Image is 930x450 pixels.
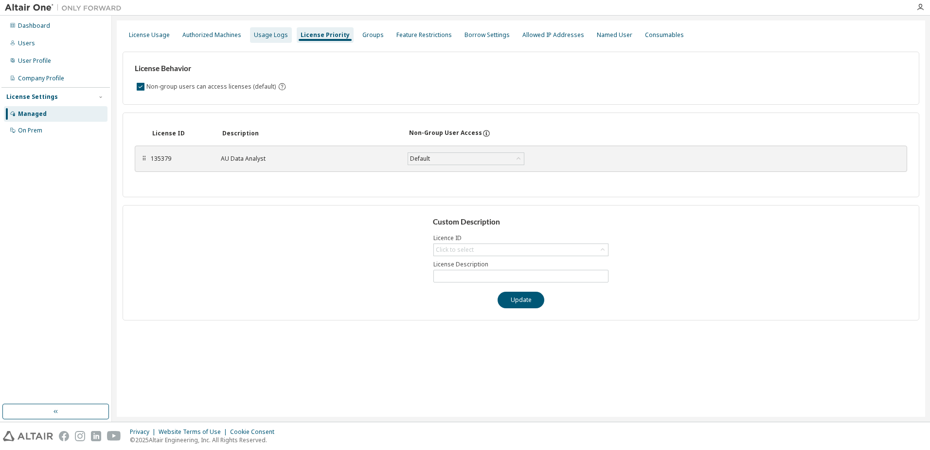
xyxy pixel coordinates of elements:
[135,64,285,74] h3: License Behavior
[597,31,632,39] div: Named User
[498,292,544,308] button: Update
[278,82,286,91] svg: By default any user not assigned to any group can access any license. Turn this setting off to di...
[130,428,159,436] div: Privacy
[6,93,58,101] div: License Settings
[645,31,684,39] div: Consumables
[221,155,396,163] div: AU Data Analyst
[433,234,608,242] label: Licence ID
[522,31,584,39] div: Allowed IP Addresses
[433,261,608,268] label: License Description
[146,81,278,93] label: Non-group users can access licenses (default)
[129,31,170,39] div: License Usage
[396,31,452,39] div: Feature Restrictions
[408,153,524,165] div: Default
[433,217,609,227] h3: Custom Description
[436,246,474,254] div: Click to select
[59,431,69,441] img: facebook.svg
[107,431,121,441] img: youtube.svg
[151,155,209,163] div: 135379
[152,130,211,137] div: License ID
[18,75,64,82] div: Company Profile
[159,428,230,436] div: Website Terms of Use
[301,31,350,39] div: License Priority
[18,22,50,30] div: Dashboard
[5,3,126,13] img: Altair One
[141,155,147,163] div: ⠿
[130,436,280,444] p: © 2025 Altair Engineering, Inc. All Rights Reserved.
[409,153,431,164] div: Default
[3,431,53,441] img: altair_logo.svg
[230,428,280,436] div: Cookie Consent
[222,130,397,137] div: Description
[18,39,35,47] div: Users
[182,31,241,39] div: Authorized Machines
[18,57,51,65] div: User Profile
[434,244,608,256] div: Click to select
[18,110,47,118] div: Managed
[91,431,101,441] img: linkedin.svg
[254,31,288,39] div: Usage Logs
[409,129,482,138] div: Non-Group User Access
[75,431,85,441] img: instagram.svg
[465,31,510,39] div: Borrow Settings
[18,127,42,134] div: On Prem
[362,31,384,39] div: Groups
